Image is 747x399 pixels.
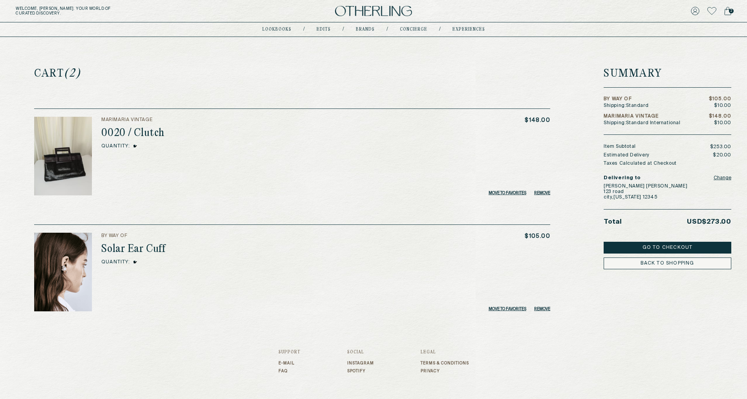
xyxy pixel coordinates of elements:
[525,233,550,240] p: $105.00
[386,26,388,33] div: /
[278,361,300,366] a: E-mail
[303,26,305,33] div: /
[342,26,344,33] div: /
[262,28,291,31] a: lookbooks
[101,127,165,140] h2: 0020 / Clutch
[709,97,731,101] p: $105.00
[347,350,374,355] h3: Social
[101,243,166,256] h2: Solar Ear Cuff
[278,350,300,355] h3: Support
[347,361,374,366] a: Instagram
[489,307,526,311] button: Move to Favorites
[421,361,469,366] a: Terms & Conditions
[421,369,469,373] a: Privacy
[489,191,526,195] button: Move to Favorites
[101,233,166,239] h3: By Way Of
[335,6,412,17] img: logo
[604,144,636,150] span: Item Subtotal
[604,184,731,189] span: [PERSON_NAME] [PERSON_NAME]
[687,219,731,226] span: USD $273.00
[347,369,374,373] a: Spotify
[714,121,731,125] p: $10.00
[101,143,130,149] h2: Quantity:
[709,114,731,119] p: $148.00
[604,195,731,200] span: city , [US_STATE] 12345
[604,219,622,226] p: Total
[604,189,731,195] span: 123 road
[604,242,731,254] button: Go to Checkout
[710,144,731,150] span: $253.00
[278,369,300,373] a: FAQ
[534,191,550,195] button: Remove
[604,103,648,108] p: Shipping: Standard
[34,117,92,195] img: 0020 / Clutch
[604,121,681,125] p: Shipping: Standard International
[714,103,731,108] p: $10.00
[34,68,550,79] h1: Cart
[101,117,165,123] h3: Marimaria Vintage
[713,152,731,158] span: $20.00
[101,259,130,265] h2: Quantity:
[604,160,677,167] span: Taxes Calculated at Checkout
[439,26,441,33] div: /
[724,6,731,17] a: 2
[714,173,731,184] button: Change
[421,350,469,355] h3: Legal
[525,117,550,124] p: $148.00
[317,28,331,31] a: Edits
[34,233,92,311] img: SOLAR EAR CUFF
[64,68,81,80] i: (2)
[604,175,641,181] p: Delivering to
[729,9,734,13] span: 2
[356,28,375,31] a: Brands
[534,307,550,311] button: Remove
[16,6,231,16] h5: Welcome, [PERSON_NAME] . Your world of curated discovery.
[604,68,662,79] h2: Summary
[452,28,485,31] a: experiences
[604,152,650,158] span: Estimated Delivery
[604,114,681,119] h5: Marimaria Vintage
[604,97,648,101] h5: By Way Of
[400,28,427,31] a: concierge
[604,257,731,269] a: Back To Shopping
